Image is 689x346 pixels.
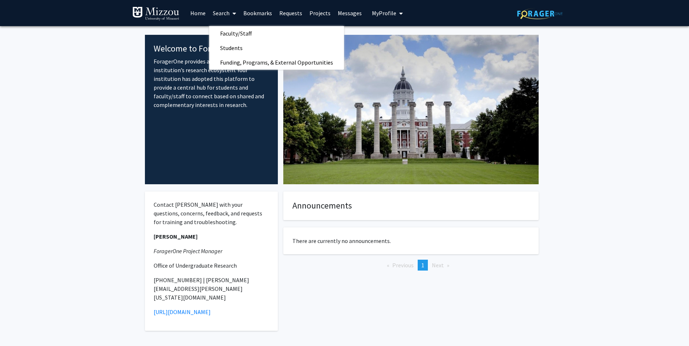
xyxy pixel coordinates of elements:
[209,41,254,55] span: Students
[372,9,396,17] span: My Profile
[209,26,263,41] span: Faculty/Staff
[283,35,539,184] img: Cover Image
[154,44,269,54] h4: Welcome to ForagerOne
[421,261,424,269] span: 1
[132,7,179,21] img: University of Missouri Logo
[154,200,269,226] p: Contact [PERSON_NAME] with your questions, concerns, feedback, and requests for training and trou...
[154,247,222,255] em: ForagerOne Project Manager
[392,261,414,269] span: Previous
[209,57,344,68] a: Funding, Programs, & External Opportunities
[276,0,306,26] a: Requests
[306,0,334,26] a: Projects
[5,313,31,341] iframe: Chat
[154,308,211,316] a: [URL][DOMAIN_NAME]
[154,233,198,240] strong: [PERSON_NAME]
[209,55,344,70] span: Funding, Programs, & External Opportunities
[187,0,209,26] a: Home
[209,0,240,26] a: Search
[240,0,276,26] a: Bookmarks
[334,0,365,26] a: Messages
[292,201,530,211] h4: Announcements
[154,261,269,270] p: Office of Undergraduate Research
[209,42,344,53] a: Students
[283,260,539,271] ul: Pagination
[292,236,530,245] p: There are currently no announcements.
[432,261,444,269] span: Next
[517,8,563,19] img: ForagerOne Logo
[209,28,344,39] a: Faculty/Staff
[154,276,269,302] p: [PHONE_NUMBER] | [PERSON_NAME][EMAIL_ADDRESS][PERSON_NAME][US_STATE][DOMAIN_NAME]
[154,57,269,109] p: ForagerOne provides an entry point into our institution’s research ecosystem. Your institution ha...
